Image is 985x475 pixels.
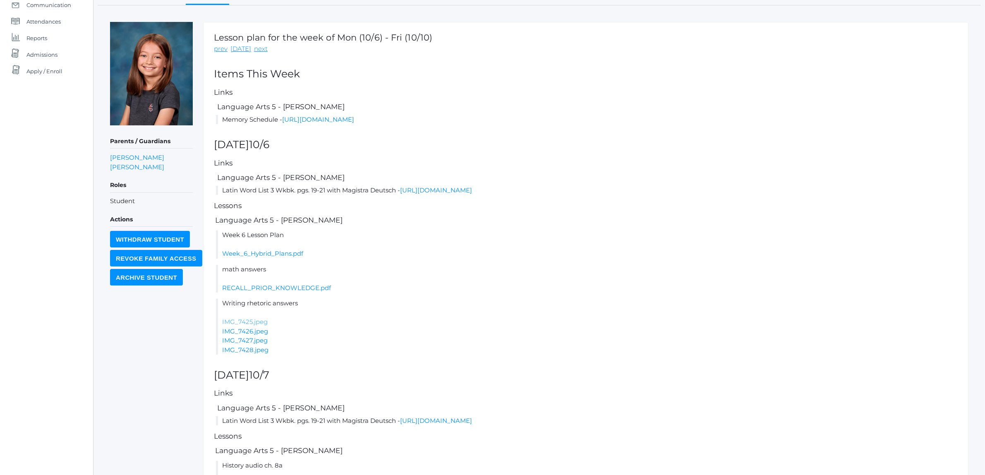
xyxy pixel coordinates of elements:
h5: Language Arts 5 - [PERSON_NAME] [216,404,958,412]
li: Latin Word List 3 Wkbk. pgs. 19-21 with Magistra Deutsch - [216,416,958,426]
a: next [254,44,268,54]
a: [PERSON_NAME] [110,153,164,162]
span: Reports [26,30,47,46]
a: prev [214,44,228,54]
h5: Links [214,159,958,167]
li: Week 6 Lesson Plan [216,230,958,259]
span: Apply / Enroll [26,63,62,79]
h5: Language Arts 5 - [PERSON_NAME] [214,447,958,455]
span: 10/7 [249,369,269,381]
h5: Language Arts 5 - [PERSON_NAME] [216,103,958,111]
a: [URL][DOMAIN_NAME] [400,417,472,425]
h1: Lesson plan for the week of Mon (10/6) - Fri (10/10) [214,33,432,42]
a: Week_6_Hybrid_Plans.pdf [222,249,303,257]
li: Latin Word List 3 Wkbk. pgs. 19-21 with Magistra Deutsch - [216,186,958,195]
input: Archive Student [110,269,183,285]
span: Attendances [26,13,61,30]
a: IMG_7427.jpeg [222,336,268,344]
img: Ayla Smith [110,22,193,125]
input: Withdraw Student [110,231,190,247]
li: Writing rhetoric answers [216,299,958,355]
a: [URL][DOMAIN_NAME] [282,115,354,123]
li: Student [110,197,193,206]
li: math answers [216,265,958,293]
a: IMG_7428.jpeg [222,346,268,354]
li: Memory Schedule - [216,115,958,125]
h5: Links [214,89,958,96]
span: Admissions [26,46,58,63]
h5: Parents / Guardians [110,134,193,149]
span: 10/6 [249,138,269,151]
h5: Links [214,389,958,397]
h5: Language Arts 5 - [PERSON_NAME] [214,216,958,224]
h2: [DATE] [214,369,958,381]
a: [DATE] [230,44,251,54]
h2: [DATE] [214,139,958,151]
h5: Lessons [214,202,958,210]
h5: Lessons [214,432,958,440]
a: IMG_7426.jpeg [222,327,268,335]
a: RECALL_PRIOR_KNOWLEDGE.pdf [222,284,331,292]
h5: Language Arts 5 - [PERSON_NAME] [216,174,958,182]
a: [PERSON_NAME] [110,162,164,172]
a: IMG_7425.jpeg [222,318,268,326]
input: Revoke Family Access [110,250,202,266]
h2: Items This Week [214,68,958,80]
h5: Roles [110,178,193,192]
h5: Actions [110,213,193,227]
a: [URL][DOMAIN_NAME] [400,186,472,194]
